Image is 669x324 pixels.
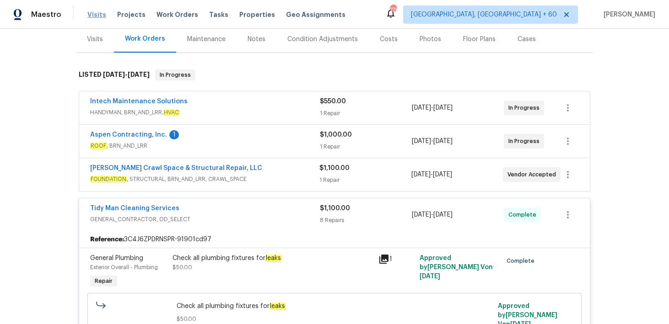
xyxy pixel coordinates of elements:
[90,176,127,182] em: FOUNDATION
[270,303,286,310] em: leaks
[420,35,441,44] div: Photos
[433,212,453,218] span: [DATE]
[378,254,414,265] div: 1
[412,103,453,112] span: -
[91,276,116,286] span: Repair
[177,314,493,324] span: $50.00
[90,108,320,117] span: HANDYMAN, BRN_AND_LRR,
[187,35,226,44] div: Maintenance
[90,165,262,171] a: [PERSON_NAME] Crawl Space & Structural Repair, LLC
[287,35,358,44] div: Condition Adjustments
[90,265,158,270] span: Exterior Overall - Plumbing
[87,35,103,44] div: Visits
[163,109,179,116] em: HVAC
[239,10,275,19] span: Properties
[156,70,194,80] span: In Progress
[173,265,192,270] span: $50.00
[320,132,352,138] span: $1,000.00
[420,255,493,280] span: Approved by [PERSON_NAME] V on
[320,109,412,118] div: 1 Repair
[412,137,453,146] span: -
[420,273,440,280] span: [DATE]
[125,34,165,43] div: Work Orders
[412,212,431,218] span: [DATE]
[518,35,536,44] div: Cases
[117,10,146,19] span: Projects
[508,103,543,112] span: In Progress
[31,10,61,19] span: Maestro
[90,141,320,150] span: , BRN_AND_LRR
[265,255,281,262] em: leaks
[248,35,265,44] div: Notes
[412,105,431,111] span: [DATE]
[600,10,655,19] span: [PERSON_NAME]
[411,171,431,178] span: [DATE]
[90,143,107,149] em: ROOF
[90,255,143,261] span: General Plumbing
[169,130,179,139] div: 1
[79,69,150,80] h6: LISTED
[90,215,320,224] span: GENERAL_CONTRACTOR, OD_SELECT
[320,216,412,225] div: 8 Repairs
[507,256,538,266] span: Complete
[320,98,346,105] span: $550.00
[411,170,452,179] span: -
[90,235,124,244] b: Reference:
[508,137,543,146] span: In Progress
[411,10,557,19] span: [GEOGRAPHIC_DATA], [GEOGRAPHIC_DATA] + 60
[433,138,453,144] span: [DATE]
[433,105,453,111] span: [DATE]
[90,205,179,212] a: Tidy Man Cleaning Services
[380,35,398,44] div: Costs
[156,10,198,19] span: Work Orders
[320,205,350,212] span: $1,100.00
[412,138,431,144] span: [DATE]
[508,210,540,219] span: Complete
[76,60,593,90] div: LISTED [DATE]-[DATE]In Progress
[103,71,150,78] span: -
[390,5,396,15] div: 778
[319,165,350,171] span: $1,100.00
[320,142,412,151] div: 1 Repair
[79,231,590,248] div: 3C4J6ZPDRNSPR-91901cd97
[463,35,496,44] div: Floor Plans
[128,71,150,78] span: [DATE]
[286,10,345,19] span: Geo Assignments
[90,132,167,138] a: Aspen Contracting, Inc.
[103,71,125,78] span: [DATE]
[209,11,228,18] span: Tasks
[433,171,452,178] span: [DATE]
[319,175,411,185] div: 1 Repair
[177,302,493,311] span: Check all plumbing fixtures for
[90,175,319,184] span: , STRUCTURAL, BRN_AND_LRR, CRAWL_SPACE
[87,10,106,19] span: Visits
[90,98,188,105] a: Intech Maintenance Solutions
[507,170,560,179] span: Vendor Accepted
[412,210,453,219] span: -
[173,254,373,263] div: Check all plumbing fixtures for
